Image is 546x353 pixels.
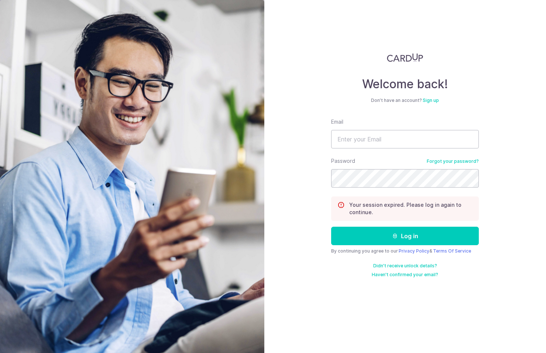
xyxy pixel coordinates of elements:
[433,248,471,254] a: Terms Of Service
[331,248,479,254] div: By continuing you agree to our &
[331,118,343,126] label: Email
[373,263,437,269] a: Didn't receive unlock details?
[372,272,438,278] a: Haven't confirmed your email?
[331,97,479,103] div: Don’t have an account?
[423,97,439,103] a: Sign up
[427,158,479,164] a: Forgot your password?
[331,227,479,245] button: Log in
[331,77,479,92] h4: Welcome back!
[349,201,473,216] p: Your session expired. Please log in again to continue.
[387,53,423,62] img: CardUp Logo
[331,157,355,165] label: Password
[399,248,429,254] a: Privacy Policy
[331,130,479,148] input: Enter your Email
